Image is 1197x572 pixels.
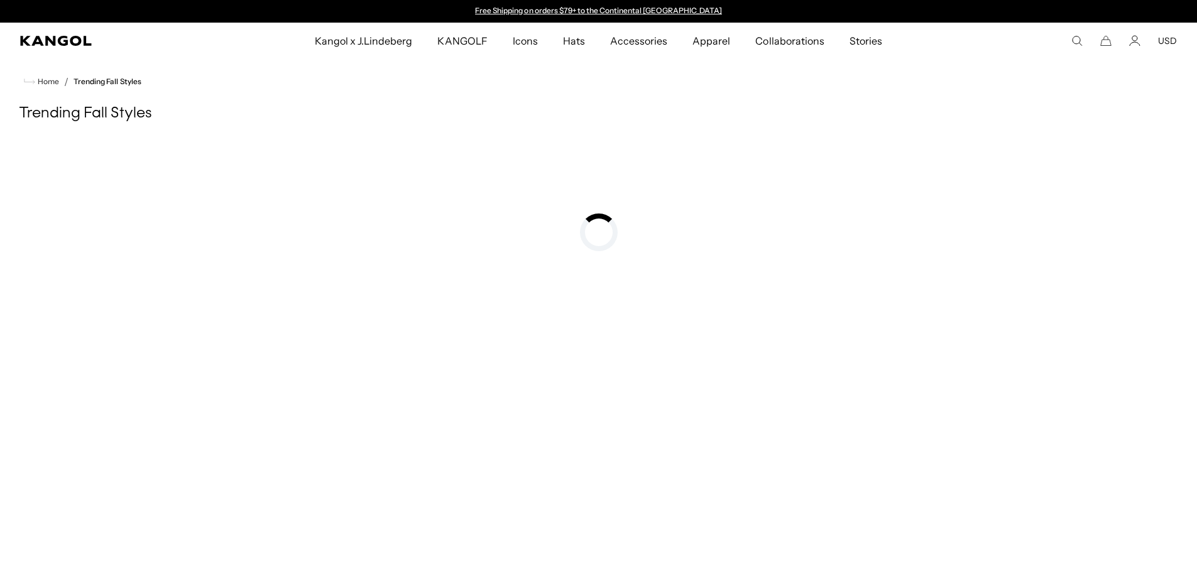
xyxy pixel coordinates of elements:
span: Home [35,77,59,86]
slideshow-component: Announcement bar [469,6,728,16]
span: Stories [850,23,882,59]
li: / [59,74,68,89]
span: Accessories [610,23,667,59]
a: Hats [550,23,598,59]
a: Trending Fall Styles [74,77,141,86]
a: Kangol [20,36,208,46]
span: Icons [513,23,538,59]
button: Cart [1100,35,1112,46]
a: Stories [837,23,895,59]
span: Kangol x J.Lindeberg [315,23,413,59]
span: Hats [563,23,585,59]
a: Account [1129,35,1140,46]
a: Apparel [680,23,743,59]
summary: Search here [1071,35,1083,46]
a: Home [24,76,59,87]
div: Announcement [469,6,728,16]
span: Apparel [692,23,730,59]
div: 1 of 2 [469,6,728,16]
a: Accessories [598,23,680,59]
span: Collaborations [755,23,824,59]
a: Kangol x J.Lindeberg [302,23,425,59]
a: KANGOLF [425,23,500,59]
a: Icons [500,23,550,59]
a: Collaborations [743,23,836,59]
button: USD [1158,35,1177,46]
h1: Trending Fall Styles [19,104,1178,123]
span: KANGOLF [437,23,487,59]
a: Free Shipping on orders $79+ to the Continental [GEOGRAPHIC_DATA] [475,6,722,15]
